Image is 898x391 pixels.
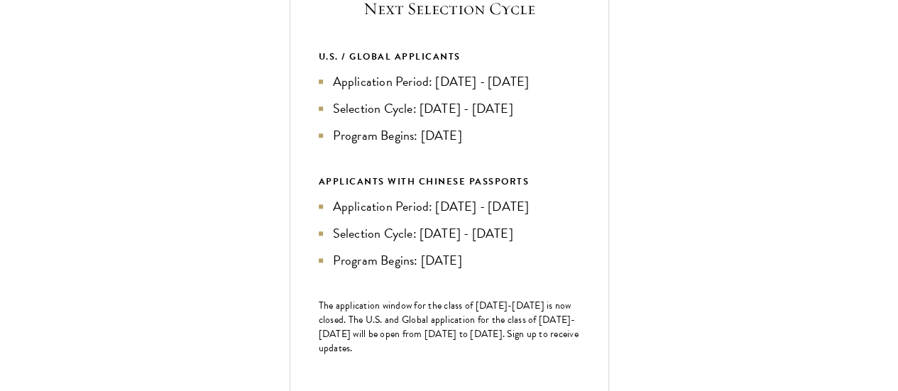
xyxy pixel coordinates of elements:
[319,72,580,92] li: Application Period: [DATE] - [DATE]
[319,224,580,243] li: Selection Cycle: [DATE] - [DATE]
[319,99,580,119] li: Selection Cycle: [DATE] - [DATE]
[319,49,580,65] div: U.S. / GLOBAL APPLICANTS
[319,126,580,145] li: Program Begins: [DATE]
[319,174,580,189] div: APPLICANTS WITH CHINESE PASSPORTS
[319,250,580,270] li: Program Begins: [DATE]
[319,298,579,356] span: The application window for the class of [DATE]-[DATE] is now closed. The U.S. and Global applicat...
[319,197,580,216] li: Application Period: [DATE] - [DATE]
